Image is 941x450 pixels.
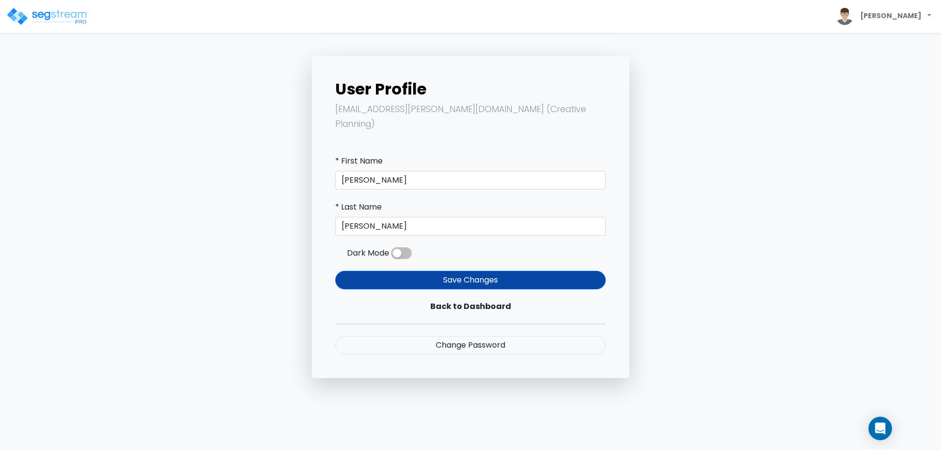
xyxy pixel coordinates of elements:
[6,7,89,26] img: logo_pro_r.png
[335,102,606,132] p: [EMAIL_ADDRESS][PERSON_NAME][DOMAIN_NAME] (Creative Planning)
[868,417,892,440] div: Open Intercom Messenger
[836,8,853,25] img: avatar.png
[860,11,921,21] b: [PERSON_NAME]
[335,155,383,167] label: * First Name
[335,201,382,213] label: * Last Name
[335,336,606,355] a: Change Password
[335,271,606,289] button: Save Changes
[335,80,606,98] h2: User Profile
[391,247,412,259] label: Toggle Dark Mode
[335,297,606,316] a: Back to Dashboard
[347,247,389,259] label: Dark Mode
[832,4,935,29] span: [PERSON_NAME]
